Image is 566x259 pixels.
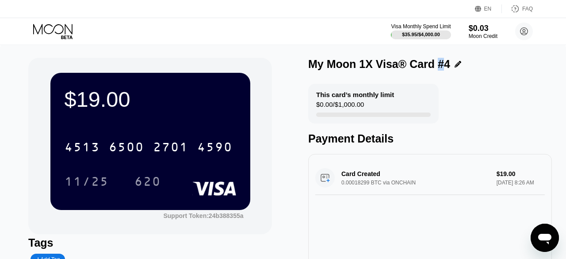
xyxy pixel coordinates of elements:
div: My Moon 1X Visa® Card #4 [308,58,450,71]
div: Payment Details [308,132,552,145]
div: Tags [28,236,272,249]
div: EN [475,4,502,13]
div: $0.03Moon Credit [469,24,497,39]
div: Visa Monthly Spend Limit$35.95/$4,000.00 [391,23,451,39]
div: $0.00 / $1,000.00 [316,101,364,113]
div: EN [484,6,492,12]
div: 620 [134,176,161,190]
div: 4513650027014590 [59,136,238,158]
div: 620 [128,170,168,192]
div: 6500 [109,141,144,155]
iframe: Button to launch messaging window, conversation in progress [531,224,559,252]
div: Visa Monthly Spend Limit [391,23,451,30]
div: Support Token:24b388355a [163,212,243,219]
div: 2701 [153,141,188,155]
div: FAQ [502,4,533,13]
div: 4590 [197,141,233,155]
div: $35.95 / $4,000.00 [402,32,440,37]
div: 11/25 [58,170,115,192]
div: $0.03 [469,24,497,33]
div: Moon Credit [469,33,497,39]
div: 4513 [65,141,100,155]
div: $19.00 [65,87,236,112]
div: 11/25 [65,176,109,190]
div: This card’s monthly limit [316,91,394,98]
div: Support Token: 24b388355a [163,212,243,219]
div: FAQ [522,6,533,12]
